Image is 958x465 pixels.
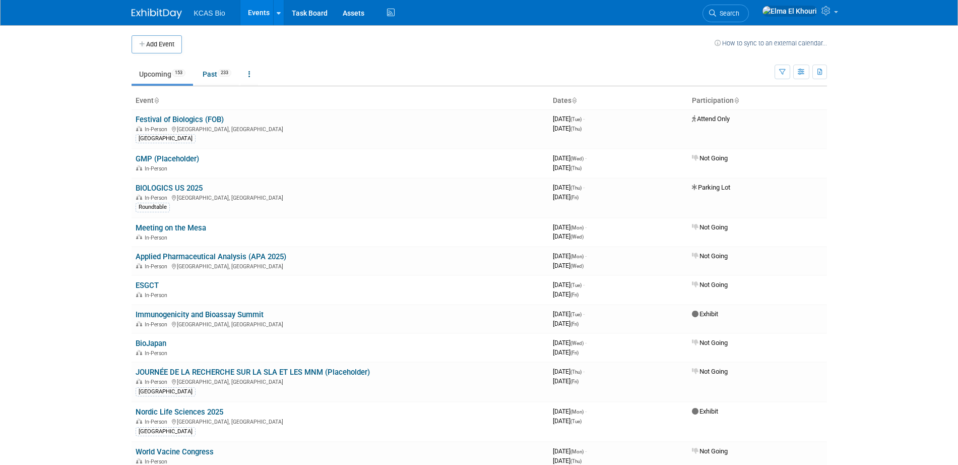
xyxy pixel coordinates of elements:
[570,350,579,356] span: (Fri)
[553,115,585,123] span: [DATE]
[136,447,214,456] a: World Vacine Congress
[132,65,193,84] a: Upcoming153
[553,339,587,346] span: [DATE]
[145,292,170,299] span: In-Person
[692,223,728,231] span: Not Going
[136,281,159,290] a: ESGCT
[553,252,587,260] span: [DATE]
[553,408,587,415] span: [DATE]
[571,96,577,104] a: Sort by Start Date
[570,321,579,327] span: (Fri)
[145,379,170,385] span: In-Person
[136,154,199,163] a: GMP (Placeholder)
[136,368,370,377] a: JOURNÉE DE LA RECHERCHE SUR LA SLA ET LES MNM (Placeholder)
[553,320,579,327] span: [DATE]
[145,126,170,133] span: In-Person
[570,282,582,288] span: (Tue)
[553,233,584,240] span: [DATE]
[136,427,196,436] div: [GEOGRAPHIC_DATA]
[585,223,587,231] span: -
[553,417,582,425] span: [DATE]
[145,321,170,328] span: In-Person
[132,35,182,53] button: Add Event
[145,235,170,241] span: In-Person
[553,184,585,191] span: [DATE]
[585,339,587,346] span: -
[688,92,827,109] th: Participation
[716,10,739,17] span: Search
[136,195,142,200] img: In-Person Event
[136,115,224,124] a: Festival of Biologics (FOB)
[136,223,206,233] a: Meeting on the Mesa
[136,193,545,201] div: [GEOGRAPHIC_DATA], [GEOGRAPHIC_DATA]
[734,96,739,104] a: Sort by Participation Type
[692,115,730,123] span: Attend Only
[136,379,142,384] img: In-Person Event
[136,321,142,326] img: In-Person Event
[172,69,185,77] span: 153
[583,310,585,318] span: -
[145,458,170,465] span: In-Person
[136,350,142,355] img: In-Person Event
[553,447,587,455] span: [DATE]
[553,223,587,231] span: [DATE]
[585,408,587,415] span: -
[136,126,142,131] img: In-Person Event
[570,263,584,269] span: (Wed)
[553,125,582,132] span: [DATE]
[553,154,587,162] span: [DATE]
[218,69,231,77] span: 233
[136,310,264,319] a: Immunogenicity and Bioassay Summit
[145,350,170,357] span: In-Person
[570,126,582,132] span: (Thu)
[702,5,749,22] a: Search
[692,310,718,318] span: Exhibit
[553,281,585,288] span: [DATE]
[570,292,579,298] span: (Fri)
[692,154,728,162] span: Not Going
[570,234,584,240] span: (Wed)
[570,156,584,161] span: (Wed)
[136,262,545,270] div: [GEOGRAPHIC_DATA], [GEOGRAPHIC_DATA]
[570,369,582,375] span: (Thu)
[136,320,545,328] div: [GEOGRAPHIC_DATA], [GEOGRAPHIC_DATA]
[553,368,585,375] span: [DATE]
[570,409,584,415] span: (Mon)
[692,339,728,346] span: Not Going
[549,92,688,109] th: Dates
[570,458,582,464] span: (Thu)
[692,368,728,375] span: Not Going
[194,9,225,17] span: KCAS Bio
[553,164,582,171] span: [DATE]
[570,117,582,122] span: (Tue)
[692,447,728,455] span: Not Going
[570,312,582,317] span: (Tue)
[136,134,196,143] div: [GEOGRAPHIC_DATA]
[136,235,142,240] img: In-Person Event
[136,417,545,425] div: [GEOGRAPHIC_DATA], [GEOGRAPHIC_DATA]
[585,252,587,260] span: -
[583,115,585,123] span: -
[553,262,584,269] span: [DATE]
[136,125,545,133] div: [GEOGRAPHIC_DATA], [GEOGRAPHIC_DATA]
[570,165,582,171] span: (Thu)
[553,310,585,318] span: [DATE]
[570,419,582,424] span: (Tue)
[583,281,585,288] span: -
[136,203,170,212] div: Roundtable
[136,458,142,463] img: In-Person Event
[570,185,582,191] span: (Thu)
[553,457,582,464] span: [DATE]
[585,447,587,455] span: -
[136,252,286,261] a: Applied Pharmaceutical Analysis (APA 2025)
[570,225,584,230] span: (Mon)
[570,449,584,454] span: (Mon)
[585,154,587,162] span: -
[553,193,579,201] span: [DATE]
[570,254,584,259] span: (Mon)
[553,377,579,385] span: [DATE]
[583,184,585,191] span: -
[195,65,239,84] a: Past233
[570,340,584,346] span: (Wed)
[583,368,585,375] span: -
